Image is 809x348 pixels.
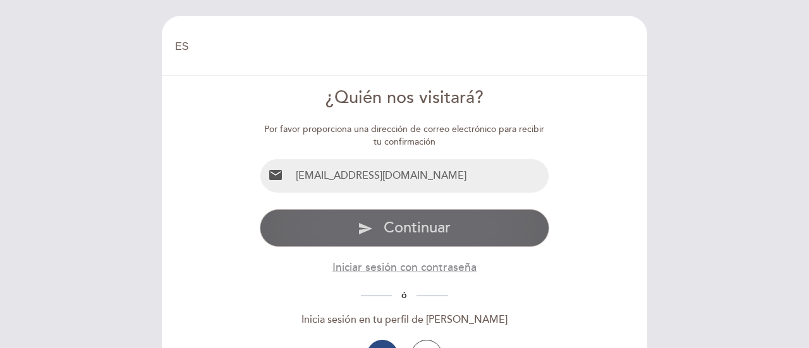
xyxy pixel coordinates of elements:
div: Por favor proporciona una dirección de correo electrónico para recibir tu confirmación [260,123,550,148]
input: Email [291,159,549,193]
i: email [268,167,283,183]
span: ó [392,290,417,301]
div: ¿Quién nos visitará? [260,86,550,111]
button: Iniciar sesión con contraseña [332,260,477,275]
div: Inicia sesión en tu perfil de [PERSON_NAME] [260,313,550,327]
span: Continuar [384,219,451,237]
button: send Continuar [260,209,550,247]
i: send [358,221,373,236]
